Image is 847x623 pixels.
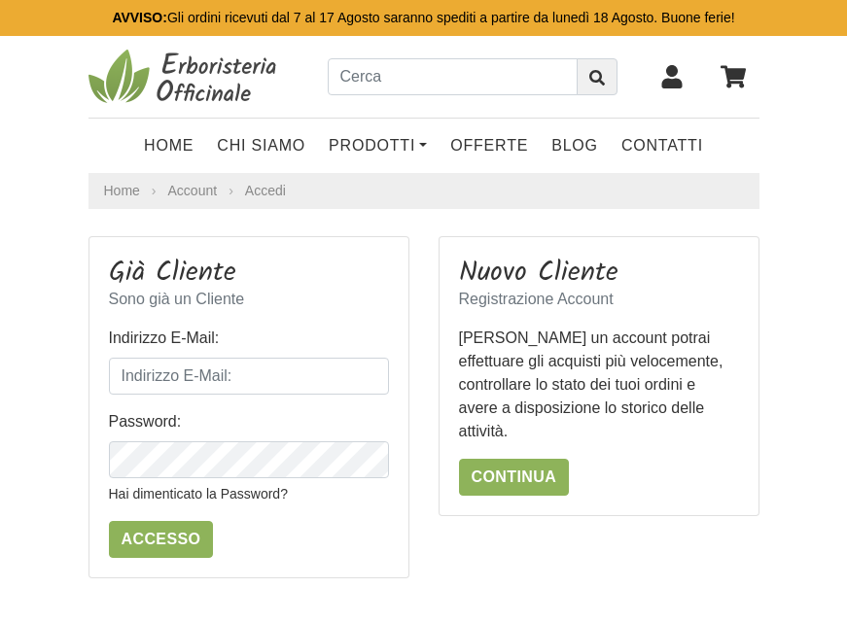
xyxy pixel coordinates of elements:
[459,257,739,290] h3: Nuovo Cliente
[112,8,734,28] p: Gli ordini ricevuti dal 7 al 17 Agosto saranno spediti a partire da lunedì 18 Agosto. Buone ferie!
[459,288,739,311] p: Registrazione Account
[88,173,759,209] nav: breadcrumb
[109,521,214,558] input: Accesso
[104,181,140,201] a: Home
[109,486,288,502] a: Hai dimenticato la Password?
[88,48,283,106] img: Erboristeria Officinale
[109,358,389,395] input: Indirizzo E-Mail:
[112,10,167,25] b: AVVISO:
[328,58,578,95] input: Cerca
[459,327,739,443] p: [PERSON_NAME] un account potrai effettuare gli acquisti più velocemente, controllare lo stato dei...
[459,459,570,496] a: Continua
[245,183,286,198] a: Accedi
[317,126,439,165] a: Prodotti
[610,126,715,165] a: Contatti
[109,288,389,311] p: Sono già un Cliente
[109,327,220,350] label: Indirizzo E-Mail:
[540,126,610,165] a: Blog
[109,410,182,433] label: Password:
[205,126,317,165] a: Chi Siamo
[439,126,540,165] a: OFFERTE
[168,181,218,201] a: Account
[132,126,205,165] a: Home
[109,257,389,290] h3: Già Cliente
